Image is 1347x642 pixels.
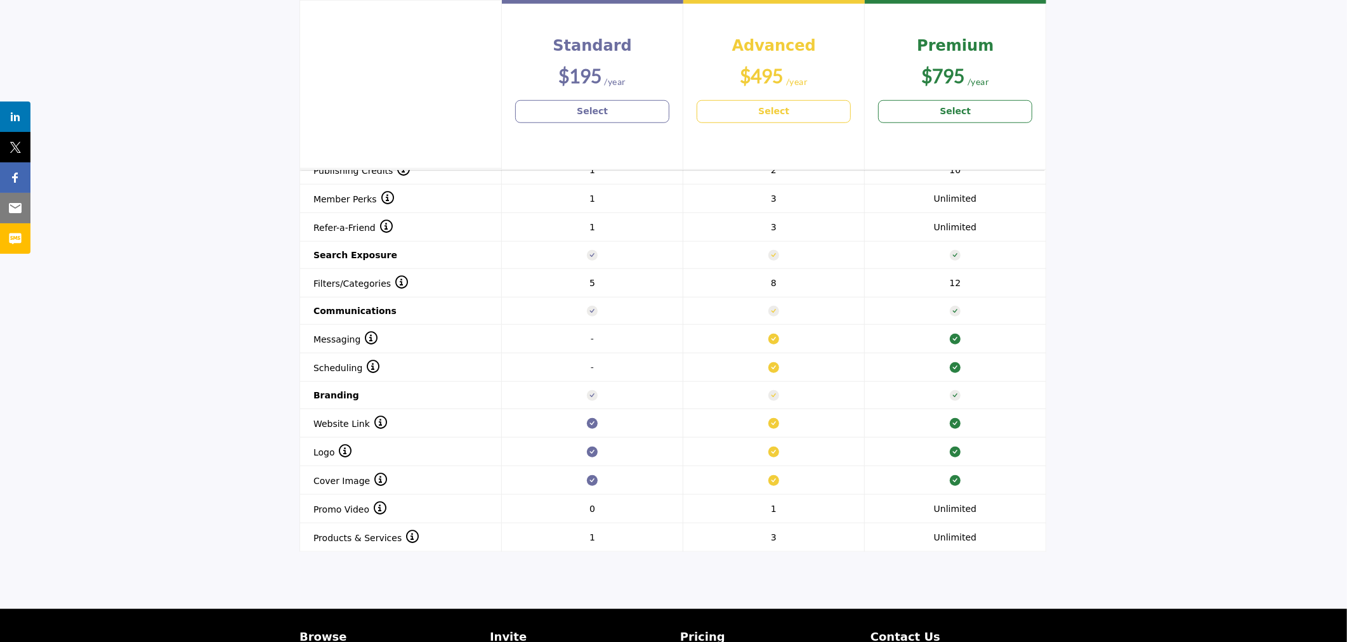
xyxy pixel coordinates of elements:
span: 1 [589,222,595,232]
b: Select [577,105,608,118]
a: Select [515,100,669,123]
span: 8 [771,278,777,288]
sub: /year [786,76,808,87]
span: Publishing Credits [313,166,410,176]
b: $795 [921,64,964,87]
span: Cover Image [313,476,387,486]
span: 1 [589,165,595,175]
b: Select [940,105,971,118]
strong: Search Exposure [313,250,397,260]
sub: /year [605,76,627,87]
a: Select [697,100,851,123]
span: 1 [771,504,777,514]
span: 3 [771,532,777,542]
span: Unlimited [934,504,976,514]
b: Advanced [732,37,816,55]
span: Promo Video [313,504,386,514]
a: Select [878,100,1032,123]
span: Filters/Categories [313,278,408,289]
span: 3 [771,193,777,204]
span: 1 [589,532,595,542]
span: Unlimited [934,532,976,542]
strong: Branding [313,390,359,400]
span: 2 [771,165,777,175]
span: 10 [950,165,961,175]
span: 3 [771,222,777,232]
td: - [502,325,683,353]
b: $495 [740,64,783,87]
span: Messaging [313,334,378,344]
span: Unlimited [934,193,976,204]
span: 1 [589,193,595,204]
b: Standard [553,37,631,55]
b: $195 [558,64,601,87]
span: 12 [950,278,961,288]
td: - [502,353,683,382]
span: Logo [313,447,352,457]
span: Products & Services [313,533,419,543]
span: Member Perks [313,194,394,204]
span: Website Link [313,419,387,429]
span: Unlimited [934,222,976,232]
sub: /year [968,76,990,87]
span: 5 [589,278,595,288]
strong: Communications [313,306,397,316]
span: Refer-a-Friend [313,223,393,233]
b: Premium [917,37,994,55]
span: 0 [589,504,595,514]
span: Scheduling [313,363,379,373]
b: Select [758,105,789,118]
